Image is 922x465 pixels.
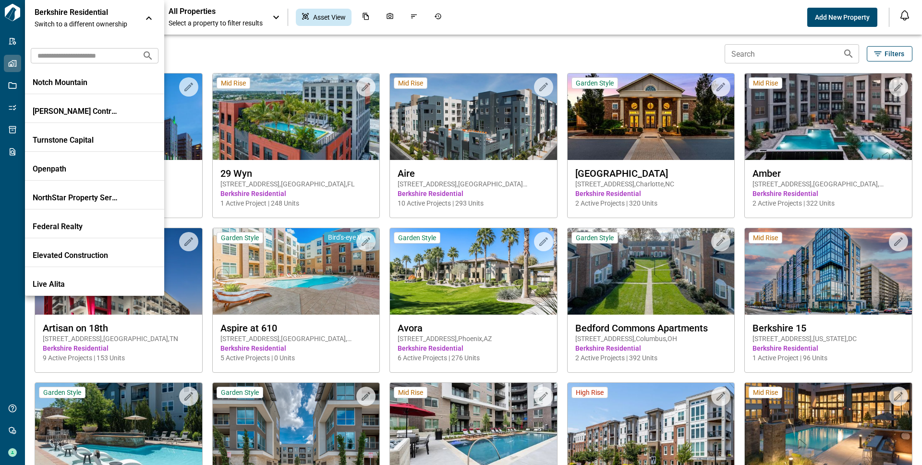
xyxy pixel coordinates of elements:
p: Berkshire Residential [35,8,121,17]
p: Live Alita [33,280,119,289]
span: Switch to a different ownership [35,19,135,29]
p: Notch Mountain [33,78,119,87]
p: Turnstone Capital [33,135,119,145]
p: [PERSON_NAME] Contracting [33,107,119,116]
button: Search organizations [138,46,158,65]
p: Elevated Construction [33,251,119,260]
p: Federal Realty [33,222,119,232]
p: Openpath [33,164,119,174]
p: NorthStar Property Services [33,193,119,203]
